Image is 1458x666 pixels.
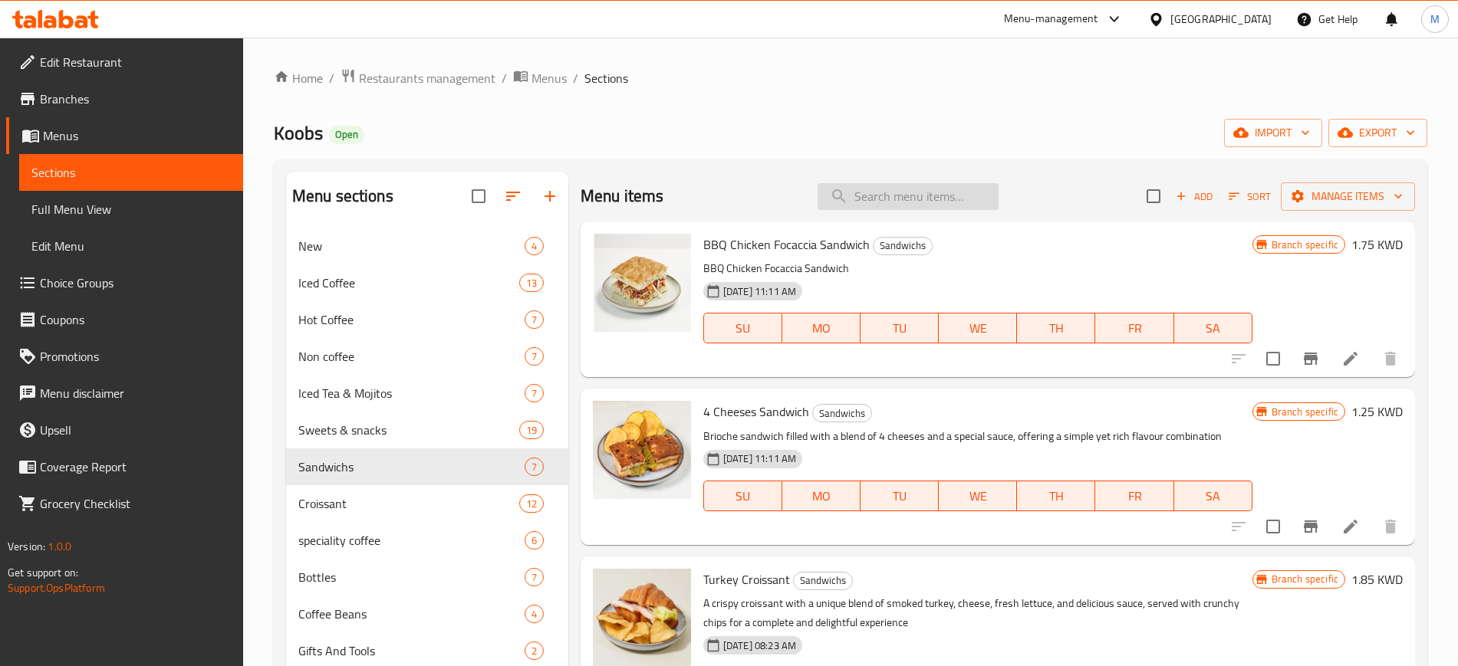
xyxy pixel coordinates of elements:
[1023,485,1089,507] span: TH
[6,117,243,154] a: Menus
[274,116,323,150] span: Koobs
[703,233,870,256] span: BBQ Chicken Focaccia Sandwich
[40,384,231,402] span: Menu disclaimer
[298,384,525,402] span: Iced Tea & Mojitos
[519,274,544,292] div: items
[703,400,809,423] span: 4 Cheeses Sandwich
[286,228,568,264] div: New4
[48,536,71,556] span: 1.0.0
[525,605,544,623] div: items
[1023,317,1089,340] span: TH
[794,572,852,589] span: Sandwichs
[329,69,334,87] li: /
[788,317,854,340] span: MO
[867,317,933,340] span: TU
[525,310,544,329] div: items
[525,570,543,585] span: 7
[782,481,861,511] button: MO
[1293,187,1403,206] span: Manage items
[286,301,568,338] div: Hot Coffee7
[525,607,543,622] span: 4
[40,494,231,513] span: Grocery Checklist
[1095,313,1173,343] button: FR
[286,412,568,448] div: Sweets & snacks19
[520,497,543,511] span: 12
[1341,349,1360,368] a: Edit menu item
[1351,569,1403,590] h6: 1.85 KWD
[502,69,507,87] li: /
[298,531,525,550] div: speciality coffee
[1219,185,1281,208] span: Sort items
[1236,123,1310,143] span: import
[292,185,393,208] h2: Menu sections
[274,69,323,87] a: Home
[710,485,776,507] span: SU
[298,274,519,292] span: Iced Coffee
[867,485,933,507] span: TU
[1292,508,1329,545] button: Branch-specific-item
[939,481,1017,511] button: WE
[286,264,568,301] div: Iced Coffee13
[40,310,231,329] span: Coupons
[1224,119,1322,147] button: import
[520,423,543,438] span: 19
[6,375,243,412] a: Menu disclaimer
[1341,123,1415,143] span: export
[329,126,364,144] div: Open
[519,421,544,439] div: items
[6,448,243,485] a: Coverage Report
[525,460,543,474] span: 7
[1017,481,1095,511] button: TH
[1229,188,1271,205] span: Sort
[298,458,525,476] span: Sandwichs
[40,53,231,71] span: Edit Restaurant
[8,563,78,582] span: Get support on:
[1265,405,1344,419] span: Branch specific
[710,317,776,340] span: SU
[1180,485,1246,507] span: SA
[8,578,105,598] a: Support.OpsPlatform
[532,69,567,87] span: Menus
[861,481,939,511] button: TU
[298,641,525,660] div: Gifts And Tools
[717,638,802,653] span: [DATE] 08:23 AM
[703,568,790,591] span: Turkey Croissant
[532,178,568,215] button: Add section
[19,191,243,228] a: Full Menu View
[40,274,231,292] span: Choice Groups
[861,313,939,343] button: TU
[6,301,243,338] a: Coupons
[520,276,543,290] span: 13
[359,69,495,87] span: Restaurants management
[1372,508,1409,545] button: delete
[298,310,525,329] span: Hot Coffee
[298,421,519,439] span: Sweets & snacks
[525,349,543,364] span: 7
[1292,340,1329,377] button: Branch-specific-item
[298,568,525,586] span: Bottles
[6,338,243,375] a: Promotions
[939,313,1017,343] button: WE
[6,264,243,301] a: Choice Groups
[1372,340,1409,377] button: delete
[31,237,231,255] span: Edit Menu
[717,451,802,466] span: [DATE] 11:11 AM
[1170,185,1219,208] span: Add item
[6,44,243,80] a: Edit Restaurant
[818,183,999,210] input: search
[703,427,1252,446] p: Brioche sandwich filled with a blend of 4 cheeses and a special sauce, offering a simple yet rich...
[298,237,525,255] span: New
[298,605,525,623] div: Coffee Beans
[274,68,1427,88] nav: breadcrumb
[525,568,544,586] div: items
[1257,343,1289,375] span: Select to update
[703,594,1252,632] p: A crispy croissant with a unique blend of smoked turkey, cheese, fresh lettuce, and delicious sau...
[593,401,691,499] img: 4 Cheeses Sandwich
[6,485,243,522] a: Grocery Checklist
[1004,10,1098,28] div: Menu-management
